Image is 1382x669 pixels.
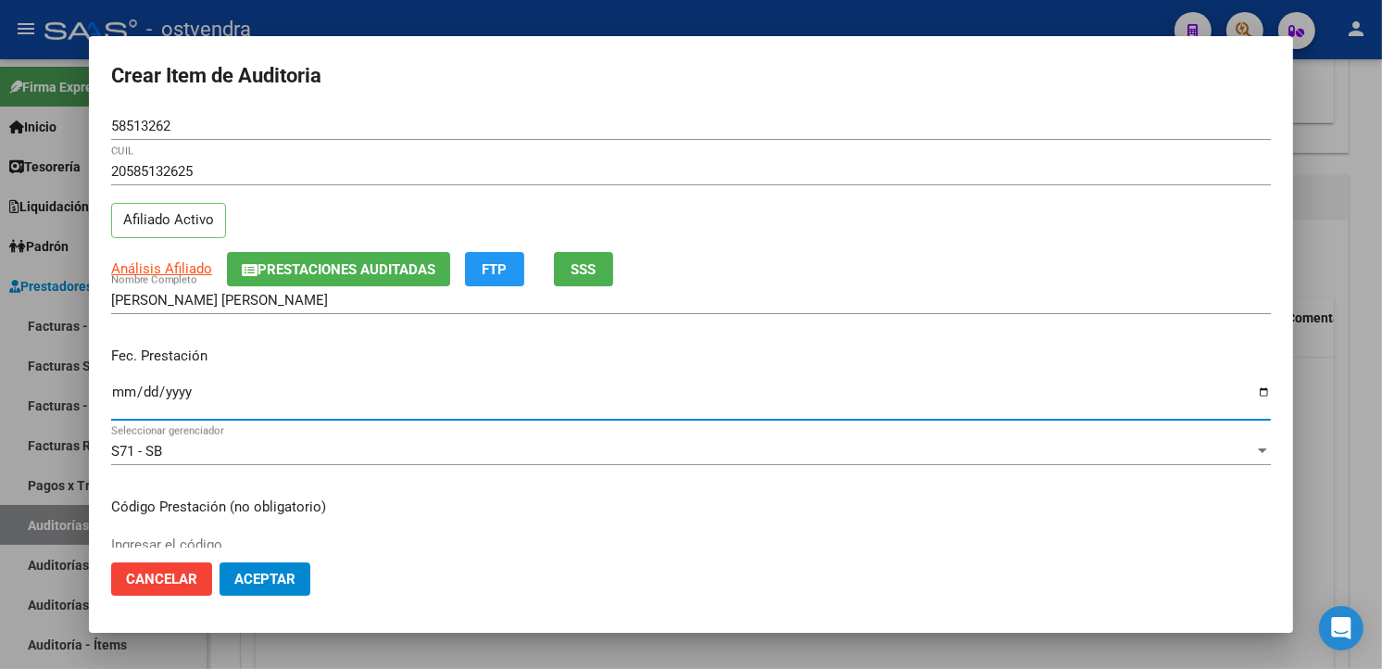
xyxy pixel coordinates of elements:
[111,562,212,596] button: Cancelar
[572,261,597,278] span: SSS
[258,261,435,278] span: Prestaciones Auditadas
[234,571,295,587] span: Aceptar
[1319,606,1363,650] div: Open Intercom Messenger
[220,562,310,596] button: Aceptar
[126,571,197,587] span: Cancelar
[111,260,212,277] span: Análisis Afiliado
[111,346,1271,367] p: Fec. Prestación
[227,252,450,286] button: Prestaciones Auditadas
[554,252,613,286] button: SSS
[111,497,1271,518] p: Código Prestación (no obligatorio)
[111,58,1271,94] h2: Crear Item de Auditoria
[483,261,508,278] span: FTP
[111,203,226,239] p: Afiliado Activo
[465,252,524,286] button: FTP
[111,443,162,460] span: S71 - SB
